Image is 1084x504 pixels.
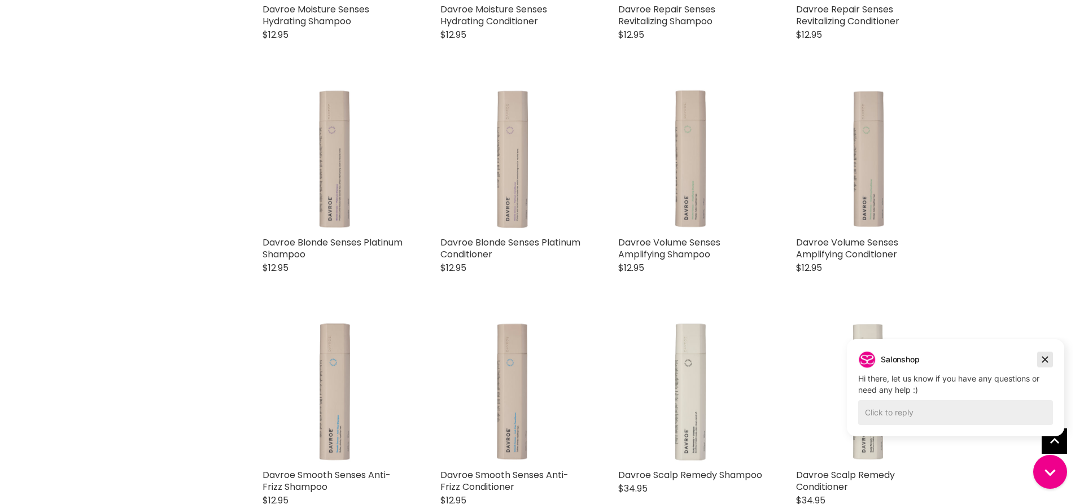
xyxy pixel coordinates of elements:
[796,261,822,274] span: $12.95
[440,28,466,41] span: $12.95
[263,319,406,463] a: Davroe Smooth Senses Anti-Frizz Shampoo Davroe Smooth Senses Anti-Frizz Shampoo
[263,28,289,41] span: $12.95
[838,338,1073,453] iframe: Gorgias live chat campaigns
[618,87,762,231] img: Davroe Volume Senses Amplifying Shampoo
[263,3,369,28] a: Davroe Moisture Senses Hydrating Shampoo
[618,3,715,28] a: Davroe Repair Senses Revitalizing Shampoo
[796,87,940,231] img: Davroe Volume Senses Amplifying Conditioner
[618,28,644,41] span: $12.95
[263,468,391,493] a: Davroe Smooth Senses Anti-Frizz Shampoo
[440,261,466,274] span: $12.95
[263,87,406,231] a: Davroe Blonde Senses Platinum Shampoo Davroe Blonde Senses Platinum Shampoo
[263,87,406,231] img: Davroe Blonde Senses Platinum Shampoo
[618,236,720,261] a: Davroe Volume Senses Amplifying Shampoo
[263,261,289,274] span: $12.95
[440,236,580,261] a: Davroe Blonde Senses Platinum Conditioner
[618,87,762,231] a: Davroe Volume Senses Amplifying Shampoo Davroe Volume Senses Amplifying Shampoo
[796,28,822,41] span: $12.95
[440,468,569,493] a: Davroe Smooth Senses Anti-Frizz Conditioner
[796,87,940,231] a: Davroe Volume Senses Amplifying Conditioner Davroe Volume Senses Amplifying Conditioner
[618,319,762,463] img: Davroe Scalp Remedy Shampoo
[618,261,644,274] span: $12.95
[440,319,584,463] a: Davroe Smooth Senses Anti-Frizz Conditioner Davroe Smooth Senses Anti-Frizz Conditioner
[796,468,895,493] a: Davroe Scalp Remedy Conditioner
[618,482,648,495] span: $34.95
[796,3,899,28] a: Davroe Repair Senses Revitalizing Conditioner
[796,319,940,463] img: Davroe Scalp Remedy Conditioner
[618,468,762,481] a: Davroe Scalp Remedy Shampoo
[796,236,898,261] a: Davroe Volume Senses Amplifying Conditioner
[263,236,403,261] a: Davroe Blonde Senses Platinum Shampoo
[263,319,406,463] img: Davroe Smooth Senses Anti-Frizz Shampoo
[440,87,584,231] img: Davroe Blonde Senses Platinum Conditioner
[440,319,584,463] img: Davroe Smooth Senses Anti-Frizz Conditioner
[1028,451,1073,493] iframe: Gorgias live chat messenger
[440,3,547,28] a: Davroe Moisture Senses Hydrating Conditioner
[440,87,584,231] a: Davroe Blonde Senses Platinum Conditioner Davroe Blonde Senses Platinum Conditioner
